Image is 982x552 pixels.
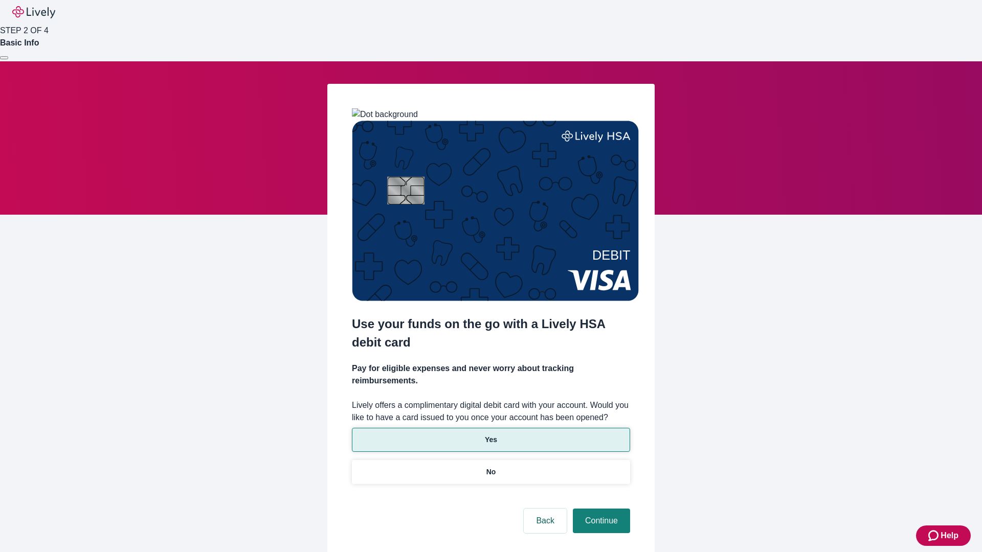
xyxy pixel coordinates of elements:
[485,434,497,445] p: Yes
[928,530,941,542] svg: Zendesk support icon
[916,525,971,546] button: Zendesk support iconHelp
[524,509,567,533] button: Back
[941,530,958,542] span: Help
[352,108,418,121] img: Dot background
[352,460,630,484] button: No
[352,315,630,352] h2: Use your funds on the go with a Lively HSA debit card
[12,6,55,18] img: Lively
[352,362,630,387] h4: Pay for eligible expenses and never worry about tracking reimbursements.
[352,121,639,301] img: Debit card
[352,399,630,424] label: Lively offers a complimentary digital debit card with your account. Would you like to have a card...
[352,428,630,452] button: Yes
[486,467,496,477] p: No
[573,509,630,533] button: Continue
